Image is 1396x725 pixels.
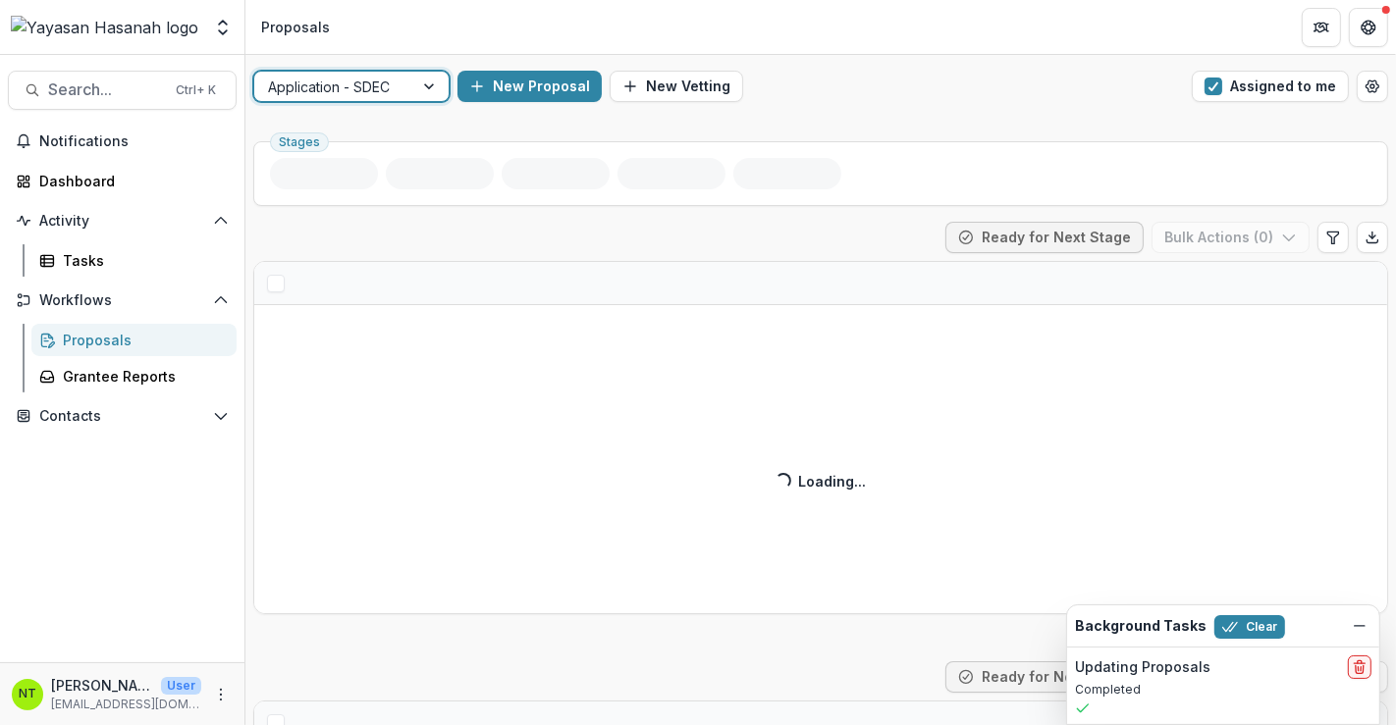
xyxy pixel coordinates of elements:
div: Nur Atiqah binti Adul Taib [19,688,36,700]
span: Workflows [39,292,205,309]
span: Stages [279,135,320,149]
a: Proposals [31,324,237,356]
div: Grantee Reports [63,366,221,387]
button: New Proposal [457,71,602,102]
button: Open Workflows [8,285,237,316]
p: [EMAIL_ADDRESS][DOMAIN_NAME] [51,696,201,713]
button: Open Activity [8,205,237,236]
nav: breadcrumb [253,13,338,41]
div: Proposals [261,17,330,37]
span: Notifications [39,133,229,150]
button: Get Help [1349,8,1388,47]
div: Tasks [63,250,221,271]
button: Notifications [8,126,237,157]
button: Open Contacts [8,400,237,432]
button: More [209,683,233,706]
span: Contacts [39,408,205,425]
a: Tasks [31,244,237,277]
p: Completed [1075,681,1371,699]
a: Dashboard [8,165,237,197]
h2: Updating Proposals [1075,659,1210,676]
button: Open entity switcher [209,8,237,47]
button: New Vetting [610,71,743,102]
button: Dismiss [1348,614,1371,638]
button: Search... [8,71,237,110]
img: Yayasan Hasanah logo [11,16,198,39]
div: Dashboard [39,171,221,191]
button: delete [1348,655,1371,679]
div: Ctrl + K [172,79,220,101]
div: Proposals [63,330,221,350]
span: Search... [48,80,164,99]
button: Clear [1214,615,1285,639]
p: [PERSON_NAME] [51,675,153,696]
button: Partners [1302,8,1341,47]
p: User [161,677,201,695]
h2: Background Tasks [1075,618,1207,635]
button: Open table manager [1357,71,1388,102]
button: Assigned to me [1192,71,1349,102]
a: Grantee Reports [31,360,237,392]
span: Activity [39,213,205,230]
